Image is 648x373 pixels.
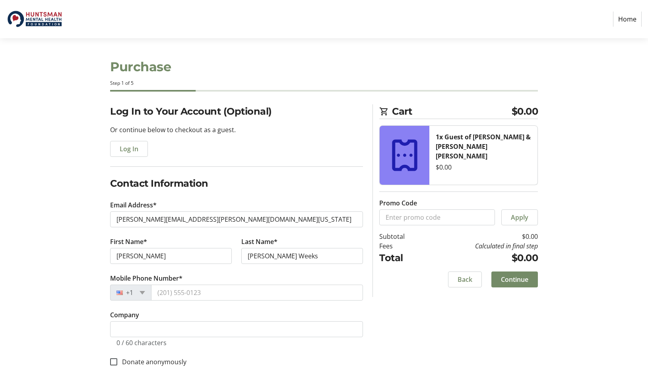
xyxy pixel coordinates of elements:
span: Cart [392,104,512,119]
a: Home [613,12,642,27]
label: Promo Code [379,198,417,208]
h1: Purchase [110,57,538,76]
span: $0.00 [512,104,538,119]
td: Subtotal [379,232,425,241]
button: Continue [491,271,538,287]
td: Fees [379,241,425,251]
button: Apply [501,209,538,225]
h2: Contact Information [110,176,363,191]
p: Or continue below to checkout as a guest. [110,125,363,135]
td: $0.00 [425,232,538,241]
td: Calculated in final step [425,241,538,251]
td: Total [379,251,425,265]
span: Apply [511,213,528,222]
strong: 1x Guest of [PERSON_NAME] & [PERSON_NAME] [PERSON_NAME] [436,133,531,160]
label: Donate anonymously [117,357,186,367]
tr-character-limit: 0 / 60 characters [116,338,167,347]
input: Enter promo code [379,209,495,225]
label: Email Address* [110,200,157,210]
span: Back [458,275,472,284]
span: Log In [120,144,138,154]
button: Back [448,271,482,287]
label: Last Name* [241,237,277,246]
img: Huntsman Mental Health Foundation's Logo [6,3,63,35]
button: Log In [110,141,148,157]
span: Continue [501,275,528,284]
label: Mobile Phone Number* [110,273,182,283]
td: $0.00 [425,251,538,265]
h2: Log In to Your Account (Optional) [110,104,363,119]
div: $0.00 [436,162,531,172]
input: (201) 555-0123 [151,285,363,301]
div: Step 1 of 5 [110,80,538,87]
label: First Name* [110,237,147,246]
label: Company [110,310,139,320]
